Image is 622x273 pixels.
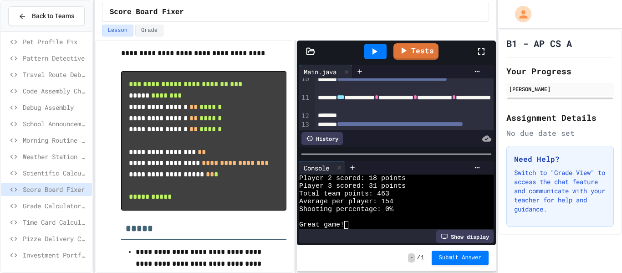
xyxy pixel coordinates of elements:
span: Score Board Fixer [23,185,88,194]
div: Main.java [299,65,352,78]
div: 12 [299,112,311,121]
div: Main.java [299,67,341,77]
div: History [301,132,343,145]
span: Pizza Delivery Calculator [23,234,88,243]
div: 13 [299,120,311,139]
span: Debug Assembly [23,103,88,112]
div: Console [299,163,334,173]
span: Code Assembly Challenge [23,86,88,96]
span: Back to Teams [32,11,74,21]
div: 10 [299,75,311,93]
span: 1 [421,254,424,262]
span: Shooting percentage: 0% [299,206,393,213]
span: Score Board Fixer [110,7,184,18]
span: Weather Station Debugger [23,152,88,161]
span: Morning Routine Fix [23,135,88,145]
span: Player 2 scored: 18 points [299,175,406,182]
span: Investment Portfolio Tracker [23,250,88,260]
button: Back to Teams [8,6,85,26]
span: Travel Route Debugger [23,70,88,79]
div: Console [299,161,345,175]
span: Submit Answer [439,254,482,262]
h1: B1 - AP CS A [506,37,572,50]
div: [PERSON_NAME] [509,85,611,93]
div: My Account [505,4,534,25]
span: Scientific Calculator [23,168,88,178]
h2: Assignment Details [506,111,614,124]
h3: Need Help? [514,154,606,165]
span: Total team points: 463 [299,190,389,198]
p: Switch to "Grade View" to access the chat feature and communicate with your teacher for help and ... [514,168,606,214]
button: Submit Answer [432,251,489,265]
span: Pattern Detective [23,53,88,63]
div: Show display [436,230,494,243]
span: Grade Calculator Pro [23,201,88,211]
span: Great game! [299,221,344,229]
div: No due date set [506,128,614,139]
h2: Your Progress [506,65,614,77]
span: School Announcements [23,119,88,129]
span: Player 3 scored: 31 points [299,182,406,190]
span: / [417,254,420,262]
a: Tests [393,43,438,60]
span: - [408,253,415,263]
div: 11 [299,93,311,112]
button: Lesson [102,25,133,36]
span: Time Card Calculator [23,217,88,227]
button: Grade [135,25,163,36]
span: Pet Profile Fix [23,37,88,46]
span: Average per player: 154 [299,198,393,206]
